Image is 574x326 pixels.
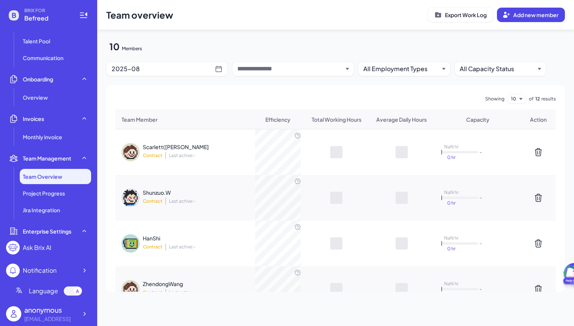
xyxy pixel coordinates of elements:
img: 8.png [121,234,140,253]
span: Last active: - [166,152,196,159]
div: 2025-08 [112,64,215,74]
span: Jira Integration [23,206,60,214]
span: Language [29,286,58,296]
span: Contract [143,153,162,159]
img: 10.png [121,280,140,298]
span: of [529,95,534,102]
span: Overview [23,94,48,101]
span: Monthly invoice [23,133,62,141]
div: 0 hr [442,245,461,252]
div: HanShi [143,234,241,242]
div: - [479,195,514,201]
span: Last active: - [166,243,196,250]
span: Contract [143,289,162,296]
li: Efficiency [252,116,304,123]
span: Add new member [513,11,558,18]
div: 0 hr [442,291,461,298]
span: results [541,95,556,102]
span: Befreed [24,14,70,23]
span: Contract [143,198,162,204]
span: Communication [23,54,63,62]
img: 4.png [121,189,140,207]
div: Shunzuo.W [143,189,241,196]
li: Capacity [434,116,521,123]
span: Enterprise Settings [23,227,71,235]
button: Add new member [497,8,565,22]
span: Team Management [23,154,71,162]
div: NaN hr [442,235,461,242]
div: - [479,286,514,292]
span: Talent Pool [23,37,50,45]
div: 0 hr [442,200,461,207]
span: Last active: - [166,198,196,205]
div: ZhendongWang [143,280,241,288]
div: NaN hr [442,280,461,287]
img: user_logo.png [6,306,21,321]
div: 10 [109,40,120,52]
li: Average Daily Hours [369,116,434,123]
div: Notification [23,266,57,275]
span: Project Progress [23,189,65,197]
span: Contract [143,244,162,250]
button: Export Work Log [428,8,493,22]
span: 12 [535,95,540,102]
div: - [479,149,514,155]
div: NaN hr [442,189,461,196]
li: Total Working Hours [304,116,369,123]
div: Scarlett(Sijia)Xie [143,143,241,151]
p: Export Work Log [445,11,487,19]
li: Action [521,116,556,123]
div: anonymous [24,305,77,315]
div: Members [122,46,142,52]
div: Ask Brix AI [23,243,51,252]
div: Jisongliu@befreed.ai [24,315,77,323]
img: 10.png [121,143,140,161]
div: NaN hr [442,143,461,150]
button: All Employment Types [363,64,439,73]
span: Invoices [23,115,44,122]
div: - [479,240,514,246]
span: Onboarding [23,75,53,83]
span: Last active: - [166,289,196,296]
span: Team Overview [23,173,62,180]
span: Showing [485,95,505,102]
button: All Capacity Status [460,64,535,73]
div: 0 hr [442,154,461,161]
li: Team Member [121,116,252,123]
span: BRIX FOR [24,8,70,14]
button: 10 [511,94,516,103]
